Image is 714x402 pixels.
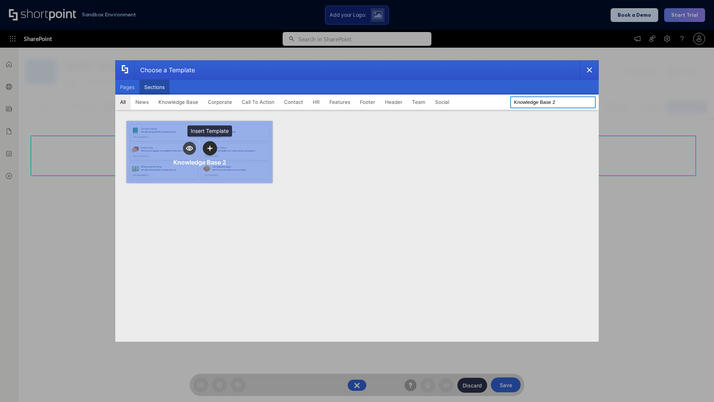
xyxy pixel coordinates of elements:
iframe: Chat Widget [677,366,714,402]
button: Social [430,95,454,109]
button: Call To Action [237,95,279,109]
button: Corporate [203,95,237,109]
button: Features [325,95,355,109]
button: Footer [355,95,380,109]
button: Sections [139,80,170,95]
input: Search [510,96,596,108]
div: template selector [115,60,599,342]
button: News [131,95,154,109]
button: Pages [115,80,139,95]
button: Knowledge Base [154,95,203,109]
button: Team [407,95,430,109]
button: All [115,95,131,109]
button: HR [308,95,325,109]
div: Choose a Template [134,61,195,79]
button: Header [380,95,407,109]
div: Knowledge Base 2 [173,159,226,166]
button: Contact [279,95,308,109]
